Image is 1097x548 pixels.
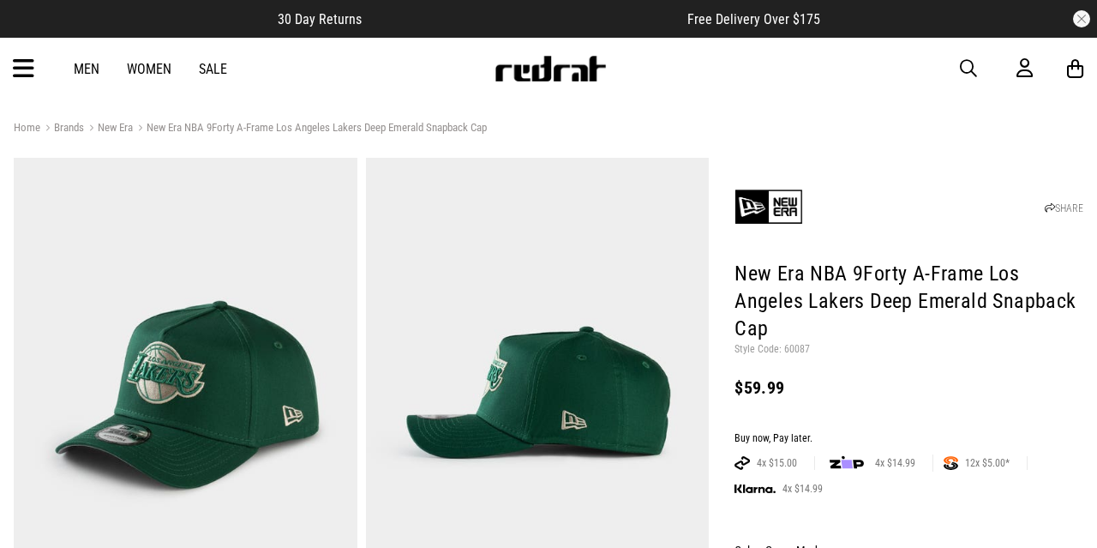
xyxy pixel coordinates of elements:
[776,482,830,496] span: 4x $14.99
[74,61,99,77] a: Men
[40,121,84,137] a: Brands
[1045,202,1083,214] a: SHARE
[734,485,776,494] img: KLARNA
[734,343,1083,357] p: Style Code: 60087
[133,121,487,137] a: New Era NBA 9Forty A-Frame Los Angeles Lakers Deep Emerald Snapback Cap
[14,121,40,134] a: Home
[494,56,607,81] img: Redrat logo
[750,456,804,470] span: 4x $15.00
[734,456,750,470] img: AFTERPAY
[199,61,227,77] a: Sale
[396,10,653,27] iframe: Customer reviews powered by Trustpilot
[868,456,922,470] span: 4x $14.99
[687,11,820,27] span: Free Delivery Over $175
[734,377,1083,398] div: $59.99
[958,456,1016,470] span: 12x $5.00*
[830,455,864,472] img: zip
[278,11,362,27] span: 30 Day Returns
[84,121,133,137] a: New Era
[944,456,958,470] img: SPLITPAY
[734,261,1083,343] h1: New Era NBA 9Forty A-Frame Los Angeles Lakers Deep Emerald Snapback Cap
[127,61,171,77] a: Women
[734,172,803,241] img: New Era
[734,432,1083,446] div: Buy now, Pay later.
